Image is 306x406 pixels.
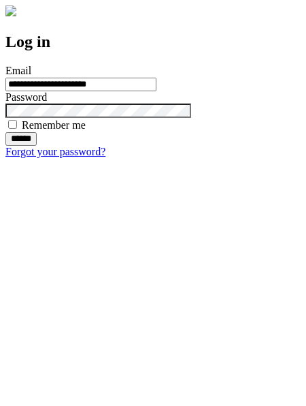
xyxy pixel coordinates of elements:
label: Email [5,65,31,76]
a: Forgot your password? [5,146,105,157]
img: logo-4e3dc11c47720685a147b03b5a06dd966a58ff35d612b21f08c02c0306f2b779.png [5,5,16,16]
label: Password [5,91,47,103]
h2: Log in [5,33,301,51]
label: Remember me [22,119,86,131]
